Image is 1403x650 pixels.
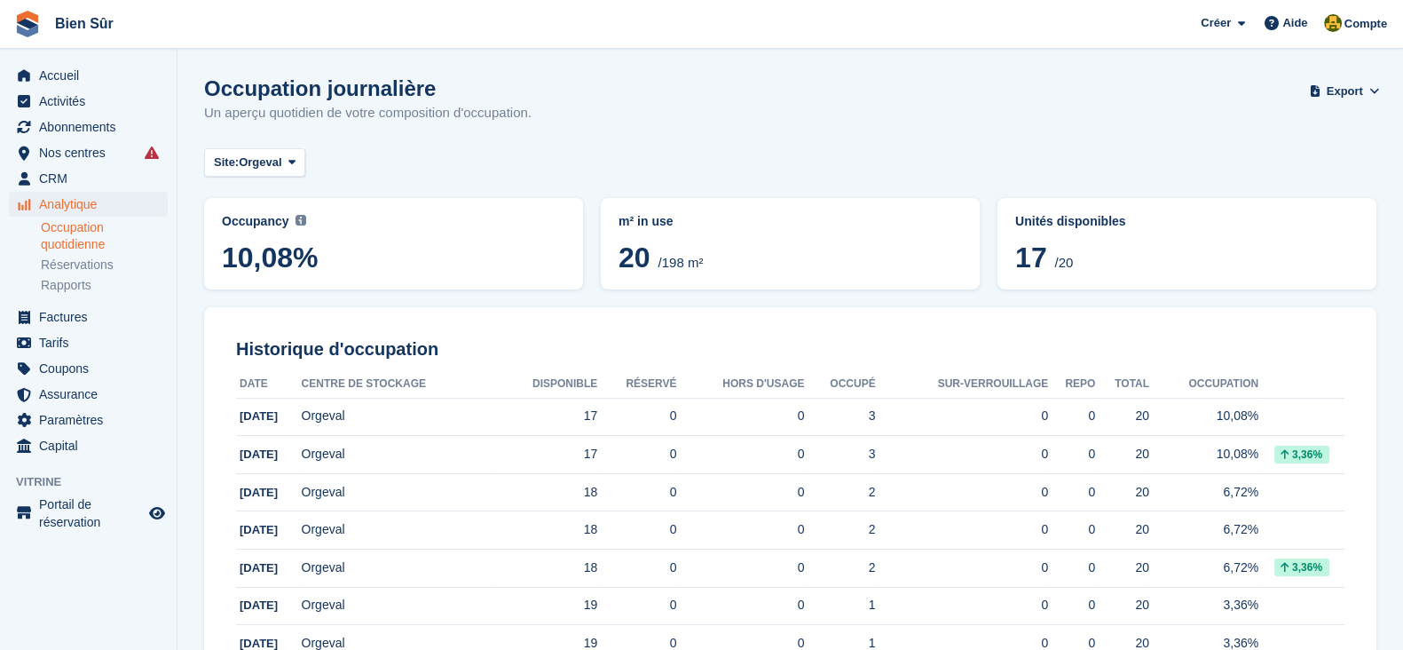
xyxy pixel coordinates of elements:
[9,382,168,407] a: menu
[14,11,41,37] img: stora-icon-8386f47178a22dfd0bd8f6a31ec36ba5ce8667c1dd55bd0f319d3a0aa187defe.svg
[39,433,146,458] span: Capital
[676,587,804,625] td: 0
[1015,242,1047,273] span: 17
[496,398,597,436] td: 17
[240,448,278,461] span: [DATE]
[876,445,1049,464] div: 0
[1048,520,1095,539] div: 0
[1327,83,1363,100] span: Export
[39,192,146,217] span: Analytique
[302,370,496,399] th: Centre de stockage
[1344,15,1387,33] span: Compte
[9,115,168,139] a: menu
[302,398,496,436] td: Orgeval
[214,154,239,171] span: Site:
[240,561,278,575] span: [DATE]
[597,587,676,625] td: 0
[146,503,168,524] a: Boutique d'aperçu
[597,398,676,436] td: 0
[496,550,597,588] td: 18
[296,215,306,226] img: icon-info-grey-7440780725fd019a000dd9b08b2336e03edf1995a4989e88bcd33f0948082b44.svg
[1048,407,1095,425] div: 0
[48,9,121,38] a: Bien Sûr
[1324,14,1342,32] img: Fatima Kelaaoui
[39,89,146,114] span: Activités
[496,370,597,399] th: Disponible
[1095,587,1149,625] td: 20
[16,473,177,491] span: Vitrine
[39,356,146,381] span: Coupons
[1095,398,1149,436] td: 20
[39,140,146,165] span: Nos centres
[1015,212,1359,231] abbr: Pourcentage actuel d'unités occupées ou Sur-verrouillage
[876,370,1049,399] th: Sur-verrouillage
[302,473,496,511] td: Orgeval
[9,166,168,191] a: menu
[39,495,146,531] span: Portail de réservation
[9,305,168,329] a: menu
[239,154,281,171] span: Orgeval
[39,330,146,355] span: Tarifs
[876,407,1049,425] div: 0
[9,192,168,217] a: menu
[1048,445,1095,464] div: 0
[240,409,278,423] span: [DATE]
[302,550,496,588] td: Orgeval
[9,63,168,88] a: menu
[302,436,496,474] td: Orgeval
[597,473,676,511] td: 0
[658,255,703,270] span: /198 m²
[804,445,875,464] div: 3
[676,398,804,436] td: 0
[676,473,804,511] td: 0
[1048,483,1095,502] div: 0
[1095,550,1149,588] td: 20
[876,559,1049,577] div: 0
[9,356,168,381] a: menu
[9,89,168,114] a: menu
[302,511,496,550] td: Orgeval
[240,486,278,499] span: [DATE]
[676,436,804,474] td: 0
[204,103,532,123] p: Un aperçu quotidien de votre composition d'occupation.
[9,140,168,165] a: menu
[39,166,146,191] span: CRM
[676,370,804,399] th: Hors d'usage
[496,587,597,625] td: 19
[41,257,168,273] a: Réservations
[676,550,804,588] td: 0
[302,587,496,625] td: Orgeval
[240,637,278,650] span: [DATE]
[204,76,532,100] h1: Occupation journalière
[1201,14,1231,32] span: Créer
[41,277,168,294] a: Rapports
[619,242,650,273] span: 20
[804,559,875,577] div: 2
[1095,370,1149,399] th: Total
[1274,559,1329,576] div: 3,36%
[41,219,168,253] a: Occupation quotidienne
[804,483,875,502] div: 2
[1054,255,1073,270] span: /20
[9,433,168,458] a: menu
[804,520,875,539] div: 2
[1149,398,1258,436] td: 10,08%
[804,407,875,425] div: 3
[1149,436,1258,474] td: 10,08%
[496,511,597,550] td: 18
[619,214,673,228] span: m² in use
[39,408,146,432] span: Paramètres
[39,305,146,329] span: Factures
[1149,587,1258,625] td: 3,36%
[876,483,1049,502] div: 0
[39,382,146,407] span: Assurance
[496,436,597,474] td: 17
[1282,14,1307,32] span: Aide
[1149,370,1258,399] th: Occupation
[9,495,168,531] a: menu
[204,148,305,178] button: Site: Orgeval
[804,370,875,399] th: Occupé
[222,242,565,273] span: 10,08%
[619,212,962,231] abbr: Current breakdown of %{unit} occupied
[876,596,1049,614] div: 0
